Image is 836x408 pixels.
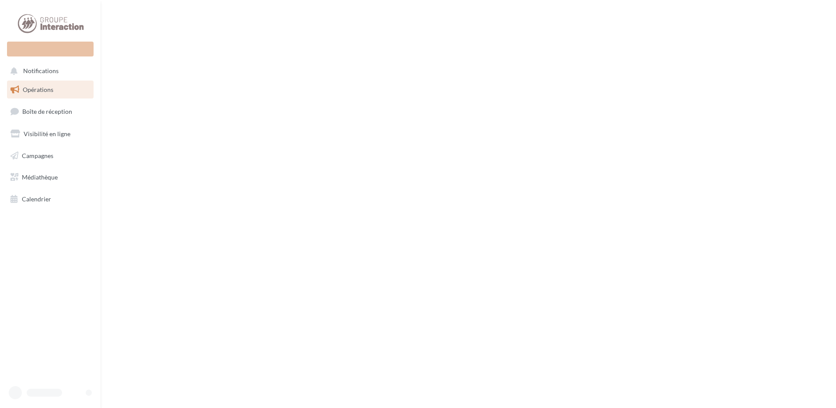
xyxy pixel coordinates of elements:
[5,168,95,186] a: Médiathèque
[22,151,53,159] span: Campagnes
[5,102,95,121] a: Boîte de réception
[7,42,94,56] div: Nouvelle campagne
[24,130,70,137] span: Visibilité en ligne
[23,86,53,93] span: Opérations
[22,108,72,115] span: Boîte de réception
[23,67,59,75] span: Notifications
[5,125,95,143] a: Visibilité en ligne
[5,81,95,99] a: Opérations
[5,190,95,208] a: Calendrier
[22,195,51,203] span: Calendrier
[5,147,95,165] a: Campagnes
[22,173,58,181] span: Médiathèque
